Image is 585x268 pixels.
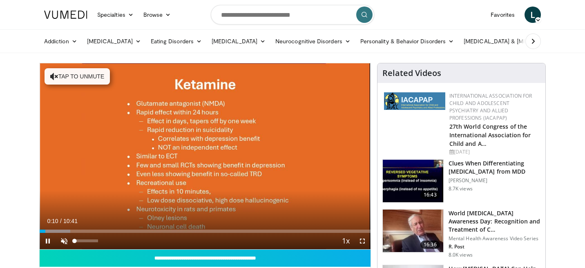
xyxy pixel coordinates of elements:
img: VuMedi Logo [44,11,87,19]
span: / [60,218,62,224]
a: 16:43 Clues When Differentiating [MEDICAL_DATA] from MDD [PERSON_NAME] 8.7K views [382,159,540,203]
a: 27th World Congress of the International Association for Child and A… [449,123,531,147]
a: Neurocognitive Disorders [270,33,355,49]
a: [MEDICAL_DATA] [207,33,270,49]
div: Volume Level [74,239,98,242]
span: 16:43 [420,191,440,199]
span: 10:41 [63,218,78,224]
h4: Related Videos [382,68,441,78]
span: 16:36 [420,241,440,249]
p: R. Post [449,243,540,250]
p: 8.7K views [449,185,473,192]
div: Progress Bar [40,230,371,233]
a: Browse [138,7,176,23]
p: 8.0K views [449,252,473,258]
img: 2a9917ce-aac2-4f82-acde-720e532d7410.png.150x105_q85_autocrop_double_scale_upscale_version-0.2.png [384,92,445,110]
button: Unmute [56,233,72,249]
button: Fullscreen [354,233,371,249]
button: Tap to unmute [45,68,110,85]
a: Eating Disorders [146,33,207,49]
h3: World [MEDICAL_DATA] Awareness Day: Recognition and Treatment of C… [449,209,540,234]
a: [MEDICAL_DATA] & [MEDICAL_DATA] [459,33,576,49]
a: Specialties [92,7,138,23]
video-js: Video Player [40,63,371,250]
input: Search topics, interventions [211,5,374,25]
a: 16:36 World [MEDICAL_DATA] Awareness Day: Recognition and Treatment of C… Mental Health Awareness... [382,209,540,258]
h3: Clues When Differentiating [MEDICAL_DATA] from MDD [449,159,540,176]
span: 0:10 [47,218,58,224]
button: Pause [40,233,56,249]
a: Personality & Behavior Disorders [355,33,459,49]
p: [PERSON_NAME] [449,177,540,184]
img: a6520382-d332-4ed3-9891-ee688fa49237.150x105_q85_crop-smart_upscale.jpg [383,160,443,202]
div: [DATE] [449,148,539,156]
button: Playback Rate [338,233,354,249]
a: International Association for Child and Adolescent Psychiatry and Allied Professions (IACAPAP) [449,92,532,121]
a: Favorites [486,7,520,23]
img: dad9b3bb-f8af-4dab-abc0-c3e0a61b252e.150x105_q85_crop-smart_upscale.jpg [383,210,443,252]
p: Mental Health Awareness Video Series [449,235,540,242]
a: L [525,7,541,23]
a: Addiction [39,33,82,49]
a: [MEDICAL_DATA] [82,33,146,49]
